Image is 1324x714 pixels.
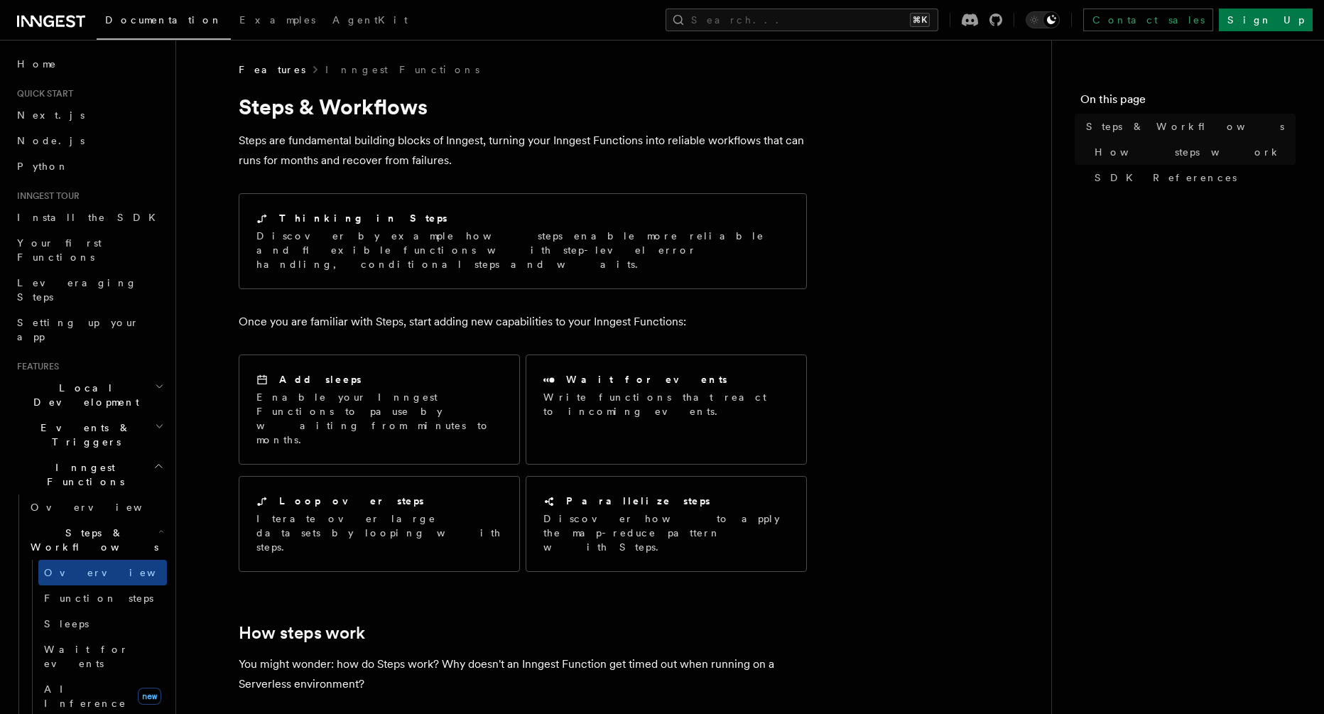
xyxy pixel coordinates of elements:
span: Next.js [17,109,85,121]
span: How steps work [1095,145,1281,159]
p: Discover how to apply the map-reduce pattern with Steps. [543,512,789,554]
a: Install the SDK [11,205,167,230]
a: AgentKit [324,4,416,38]
span: new [138,688,161,705]
a: Wait for eventsWrite functions that react to incoming events. [526,355,807,465]
button: Search...⌘K [666,9,938,31]
a: Function steps [38,585,167,611]
span: Wait for events [44,644,129,669]
a: Home [11,51,167,77]
a: Steps & Workflows [1080,114,1296,139]
span: Documentation [105,14,222,26]
h2: Add sleeps [279,372,362,386]
h2: Parallelize steps [566,494,710,508]
button: Local Development [11,375,167,415]
a: How steps work [1089,139,1296,165]
span: Events & Triggers [11,421,155,449]
h4: On this page [1080,91,1296,114]
a: Wait for events [38,637,167,676]
p: Iterate over large datasets by looping with steps. [256,512,502,554]
p: Enable your Inngest Functions to pause by waiting from minutes to months. [256,390,502,447]
span: Quick start [11,88,73,99]
span: Steps & Workflows [25,526,158,554]
span: Inngest tour [11,190,80,202]
a: Python [11,153,167,179]
h2: Thinking in Steps [279,211,447,225]
a: Node.js [11,128,167,153]
p: Write functions that react to incoming events. [543,390,789,418]
a: Parallelize stepsDiscover how to apply the map-reduce pattern with Steps. [526,476,807,572]
span: Overview [31,502,177,513]
a: Sleeps [38,611,167,637]
button: Steps & Workflows [25,520,167,560]
span: Local Development [11,381,155,409]
a: Inngest Functions [325,63,479,77]
span: Setting up your app [17,317,139,342]
a: Setting up your app [11,310,167,350]
a: Loop over stepsIterate over large datasets by looping with steps. [239,476,520,572]
a: SDK References [1089,165,1296,190]
h2: Loop over steps [279,494,424,508]
a: Overview [38,560,167,585]
span: Python [17,161,69,172]
span: Home [17,57,57,71]
a: Overview [25,494,167,520]
a: Examples [231,4,324,38]
p: Discover by example how steps enable more reliable and flexible functions with step-level error h... [256,229,789,271]
button: Events & Triggers [11,415,167,455]
a: Documentation [97,4,231,40]
span: Overview [44,567,190,578]
kbd: ⌘K [910,13,930,27]
span: AgentKit [332,14,408,26]
h2: Wait for events [566,372,727,386]
span: Leveraging Steps [17,277,137,303]
button: Toggle dark mode [1026,11,1060,28]
button: Inngest Functions [11,455,167,494]
a: Sign Up [1219,9,1313,31]
a: Your first Functions [11,230,167,270]
p: Steps are fundamental building blocks of Inngest, turning your Inngest Functions into reliable wo... [239,131,807,171]
span: Install the SDK [17,212,164,223]
span: Examples [239,14,315,26]
a: How steps work [239,623,365,643]
a: Leveraging Steps [11,270,167,310]
span: Features [11,361,59,372]
span: Function steps [44,593,153,604]
span: AI Inference [44,683,126,709]
a: Thinking in StepsDiscover by example how steps enable more reliable and flexible functions with s... [239,193,807,289]
p: Once you are familiar with Steps, start adding new capabilities to your Inngest Functions: [239,312,807,332]
span: Steps & Workflows [1086,119,1284,134]
a: Next.js [11,102,167,128]
span: Inngest Functions [11,460,153,489]
a: Contact sales [1083,9,1213,31]
span: SDK References [1095,171,1237,185]
span: Sleeps [44,618,89,629]
span: Node.js [17,135,85,146]
span: Features [239,63,305,77]
span: Your first Functions [17,237,102,263]
p: You might wonder: how do Steps work? Why doesn't an Inngest Function get timed out when running o... [239,654,807,694]
h1: Steps & Workflows [239,94,807,119]
a: Add sleepsEnable your Inngest Functions to pause by waiting from minutes to months. [239,355,520,465]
